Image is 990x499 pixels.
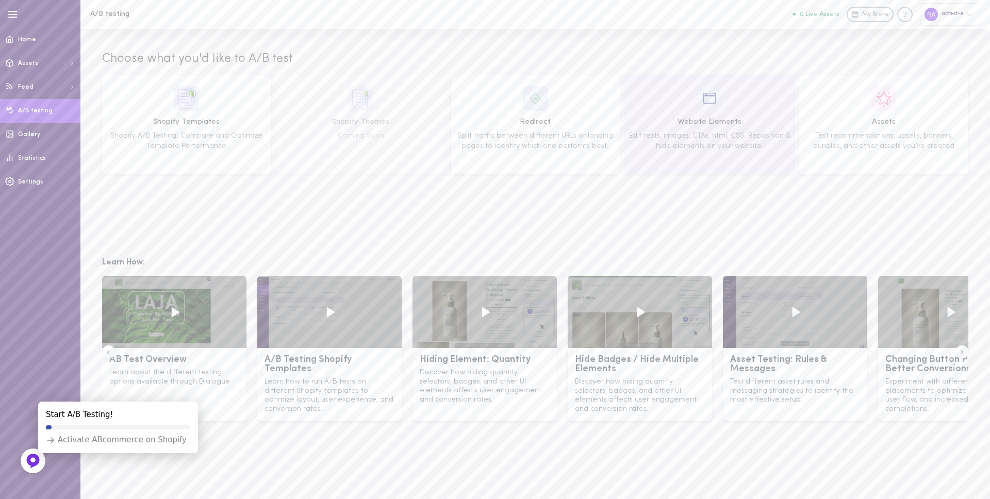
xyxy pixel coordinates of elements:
span: Website Elements [629,117,790,128]
img: Feedback Button [25,453,41,469]
img: icon [349,86,373,111]
h4: A/B Testing Shopify Templates [265,355,394,374]
div: Knowledge center [897,7,913,22]
span: Test recommendations, upsells, banners, bundles, and other assets you’ve created [813,132,954,150]
span: Settings [18,179,43,185]
p: Learn how to run A/B tests on different Shopify templates to optimize layout, user experience, an... [265,377,394,413]
p: Learn about the different testing options available through Dialogue [109,368,239,386]
span: A/B testing [18,108,53,114]
span: Assets [803,117,965,128]
img: icon [871,86,896,111]
span: Shopify A/B Testing: Compare and Optimize Template Performance [110,132,262,150]
span: Choose what you'd like to A/B test [102,51,293,68]
h3: Learn How: [102,256,968,269]
span: Gallery [18,131,40,138]
span: Home [18,37,36,43]
span: Statistics [18,155,46,161]
img: icon [174,86,199,111]
h4: Hide Badges / Hide Multiple Elements [575,355,705,374]
h4: AB Test Overview [109,355,239,364]
a: My Store [847,7,894,22]
p: Test different asset rules and messaging strategies to identify the most effective setup. [730,377,860,405]
h4: Hiding Element: Quantity [420,355,550,364]
p: Discover how hiding quantity selectors, badges, and other UI elements affects user engagement and... [420,368,550,404]
button: 0 Live Assets [793,11,839,18]
h4: Asset Testing: Rules & Messages [730,355,860,374]
button: Scroll left [102,345,115,359]
span: Assets [18,60,38,66]
img: icon [697,86,722,111]
div: abtest-e [920,3,980,25]
span: Split traffic between different URLs or landing pages to identify which one performs best. [457,132,613,150]
img: icon [523,86,548,111]
span: Shopify Templates [106,117,268,128]
p: Discover how hiding quantity selectors, badges, and other UI elements affects user engagement and... [575,377,705,413]
h1: A/B testing [90,10,260,18]
span: My Store [862,10,889,20]
span: Redirect [454,117,616,128]
button: Scroll right [956,345,969,359]
a: 0 Live Assets [793,11,847,18]
span: Edit texts, images, CTAs, html, CSS. Reposition & hide elements on your website. [629,132,790,150]
span: Shopify Themes [280,117,442,128]
span: Coming Soon [338,132,384,140]
div: Start A/B Testing! [46,409,113,420]
span: Feed [18,84,34,90]
div: Activate ABcommerce on Shopify [46,435,187,445]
